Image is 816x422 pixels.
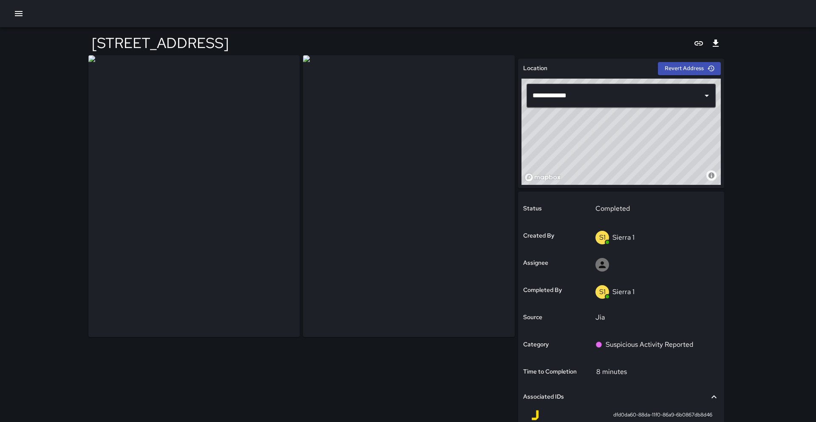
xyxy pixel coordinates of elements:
p: S1 [599,232,606,243]
button: Revert Address [658,62,721,75]
h6: Assignee [523,258,548,268]
p: Sierra 1 [612,233,635,242]
h6: Status [523,204,542,213]
h6: Associated IDs [523,392,564,402]
h6: Completed By [523,286,562,295]
p: Sierra 1 [612,287,635,296]
button: Export [707,35,724,52]
button: Open [701,90,713,102]
p: Completed [595,204,713,214]
img: request_images%2F03632fe0-88dc-11f0-86a9-6b0867db8d46 [88,55,300,337]
h4: [STREET_ADDRESS] [92,34,229,52]
p: S1 [599,287,606,297]
p: Jia [595,312,713,323]
h6: Category [523,340,549,349]
h6: Source [523,313,542,322]
h6: Time to Completion [523,367,577,377]
span: dfd0da60-88da-11f0-86a9-6b0867db8d46 [613,411,712,419]
h6: Location [523,64,547,73]
div: Associated IDs [523,387,719,407]
h6: Created By [523,231,554,241]
p: 8 minutes [596,367,627,376]
button: Copy link [690,35,707,52]
img: request_images%2F04af8600-88dc-11f0-86a9-6b0867db8d46 [303,55,514,337]
p: Suspicious Activity Reported [606,340,693,350]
